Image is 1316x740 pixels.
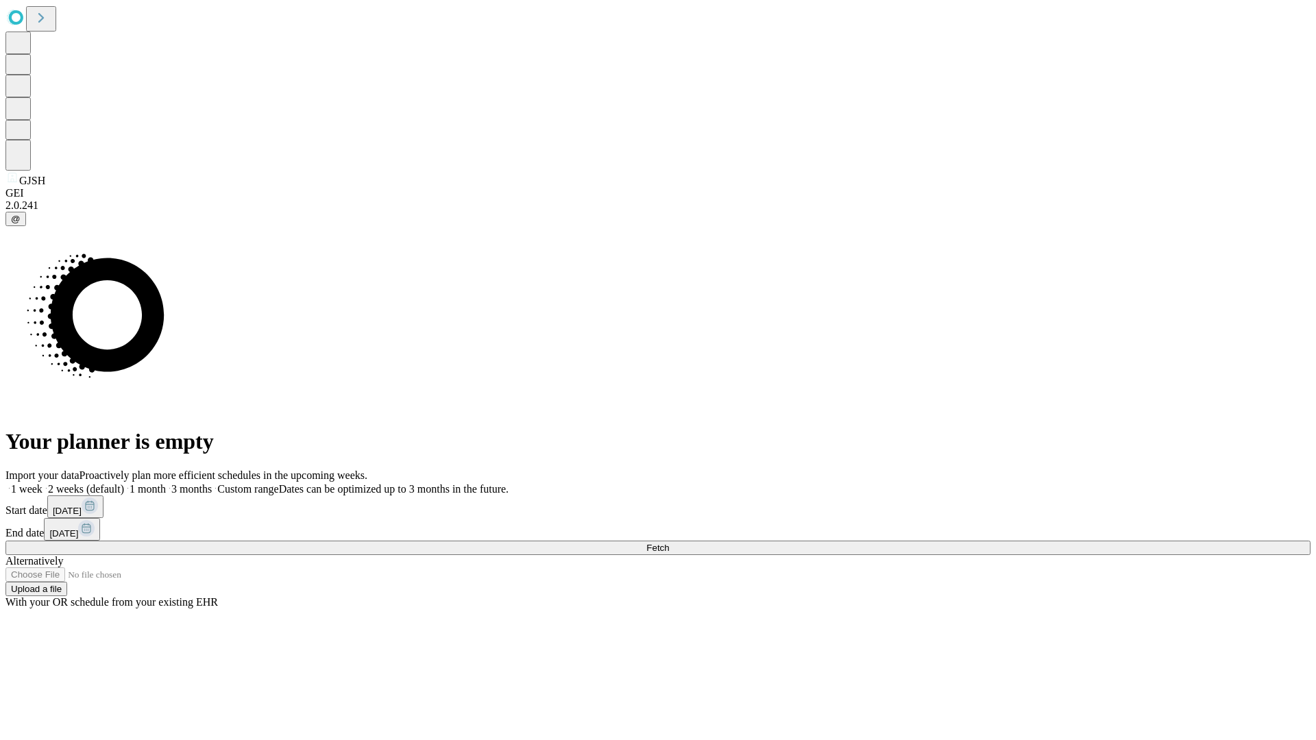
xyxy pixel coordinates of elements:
button: Upload a file [5,582,67,596]
button: Fetch [5,541,1311,555]
span: [DATE] [49,528,78,539]
button: [DATE] [47,495,103,518]
span: With your OR schedule from your existing EHR [5,596,218,608]
span: 1 month [130,483,166,495]
h1: Your planner is empty [5,429,1311,454]
span: Dates can be optimized up to 3 months in the future. [279,483,509,495]
button: [DATE] [44,518,100,541]
span: Proactively plan more efficient schedules in the upcoming weeks. [80,469,367,481]
div: 2.0.241 [5,199,1311,212]
div: GEI [5,187,1311,199]
span: Custom range [217,483,278,495]
span: [DATE] [53,506,82,516]
div: Start date [5,495,1311,518]
span: 3 months [171,483,212,495]
span: @ [11,214,21,224]
span: GJSH [19,175,45,186]
span: Import your data [5,469,80,481]
span: Fetch [646,543,669,553]
button: @ [5,212,26,226]
span: 2 weeks (default) [48,483,124,495]
span: Alternatively [5,555,63,567]
div: End date [5,518,1311,541]
span: 1 week [11,483,42,495]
